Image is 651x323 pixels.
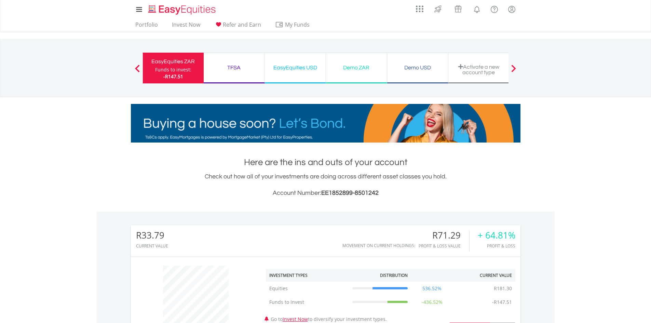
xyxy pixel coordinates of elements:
div: Demo USD [391,63,444,72]
th: Current Value [453,269,515,282]
div: Demo ZAR [330,63,383,72]
span: -R147.51 [163,73,183,80]
span: My Funds [275,20,320,29]
div: TFSA [208,63,260,72]
a: AppsGrid [411,2,428,13]
div: Movement on Current Holdings: [342,243,415,248]
h1: Here are the ins and outs of your account [131,156,520,169]
div: R71.29 [419,230,469,240]
div: R33.79 [136,230,168,240]
td: Funds to Invest [266,295,349,309]
h3: Account Number: [131,188,520,198]
div: EasyEquities USD [269,63,322,72]
a: My Profile [503,2,520,17]
img: vouchers-v2.svg [452,3,464,14]
div: Funds to invest: [155,66,191,73]
a: Refer and Earn [212,21,264,32]
a: Portfolio [133,21,161,32]
img: EasyMortage Promotion Banner [131,104,520,143]
td: -436.52% [411,295,453,309]
div: Distribution [380,272,408,278]
img: EasyEquities_Logo.png [147,4,218,15]
span: EE1852899-8501242 [321,190,379,196]
div: Check out how all of your investments are doing across different asset classes you hold. [131,172,520,198]
img: grid-menu-icon.svg [416,5,423,13]
div: CURRENT VALUE [136,244,168,248]
a: FAQ's and Support [486,2,503,15]
div: Activate a new account type [452,64,505,75]
a: Vouchers [448,2,468,14]
a: Home page [146,2,218,15]
a: Invest Now [169,21,203,32]
div: + 64.81% [478,230,515,240]
div: EasyEquities ZAR [147,57,200,66]
th: Investment Types [266,269,349,282]
span: Refer and Earn [223,21,261,28]
a: Invest Now [283,316,308,322]
td: 536.52% [411,282,453,295]
img: thrive-v2.svg [432,3,444,14]
a: Notifications [468,2,486,15]
div: Profit & Loss [478,244,515,248]
td: Equities [266,282,349,295]
div: Profit & Loss Value [419,244,469,248]
td: R181.30 [490,282,515,295]
td: -R147.51 [489,295,515,309]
